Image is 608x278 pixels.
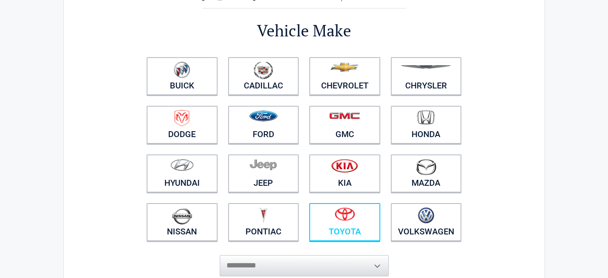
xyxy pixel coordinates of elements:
img: buick [174,61,190,78]
img: jeep [250,159,277,171]
a: Cadillac [228,57,299,95]
img: volkswagen [418,207,434,224]
a: GMC [309,106,380,144]
img: mazda [415,159,436,175]
img: chevrolet [330,63,359,72]
a: Ford [228,106,299,144]
img: toyota [335,207,355,221]
img: pontiac [259,207,267,223]
a: Dodge [147,106,218,144]
h2: Vehicle Make [142,20,467,41]
a: Volkswagen [391,203,462,241]
img: nissan [172,207,192,225]
img: ford [249,110,278,121]
img: honda [417,110,435,125]
a: Buick [147,57,218,95]
img: kia [331,159,358,173]
a: Toyota [309,203,380,241]
a: Mazda [391,154,462,193]
img: chrysler [400,65,452,69]
a: Pontiac [228,203,299,241]
a: Chevrolet [309,57,380,95]
a: Hyundai [147,154,218,193]
img: hyundai [170,159,194,171]
img: dodge [174,110,189,127]
img: gmc [329,112,360,119]
a: Chrysler [391,57,462,95]
a: Honda [391,106,462,144]
img: cadillac [254,61,273,79]
a: Jeep [228,154,299,193]
a: Nissan [147,203,218,241]
a: Kia [309,154,380,193]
